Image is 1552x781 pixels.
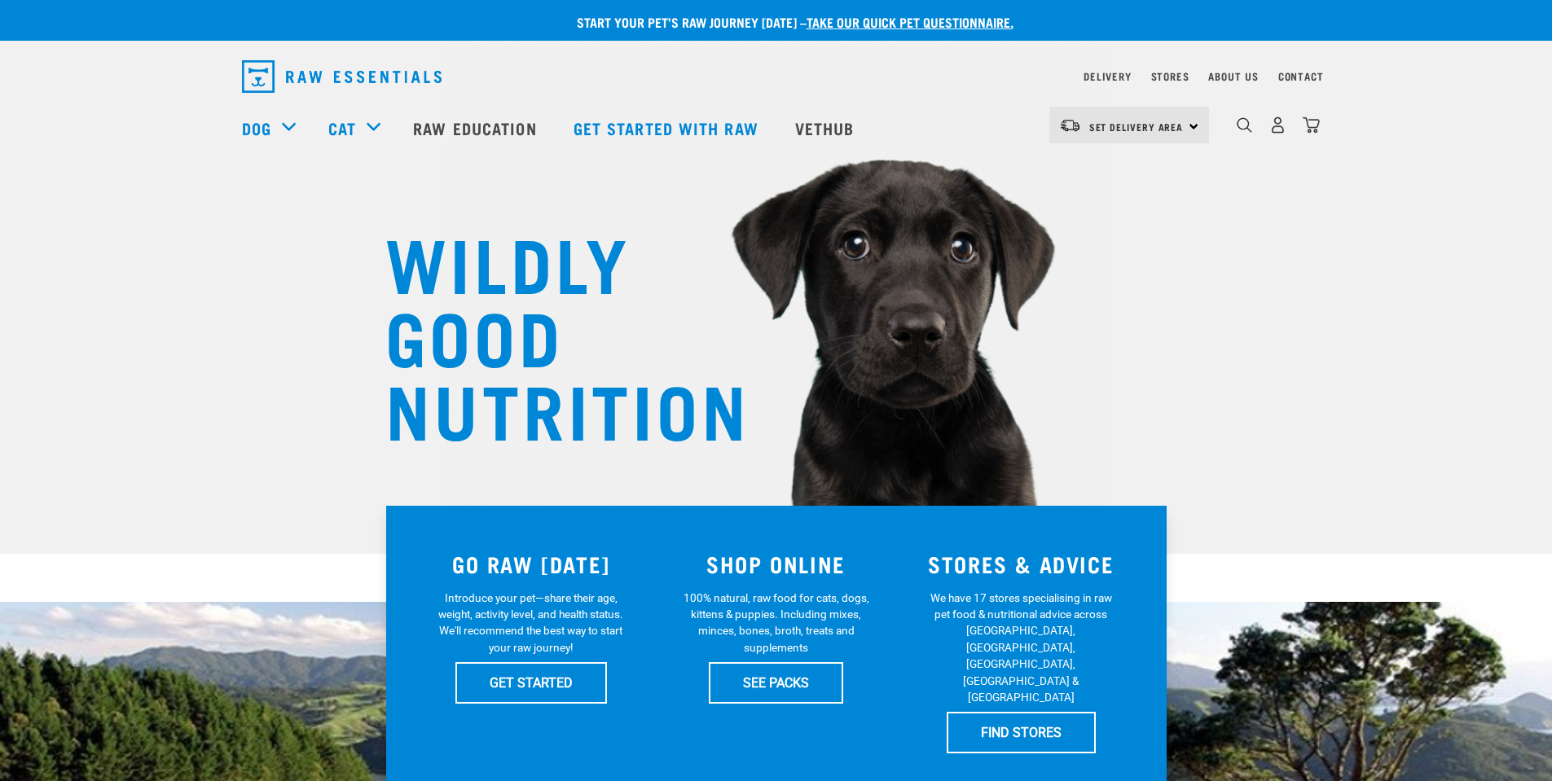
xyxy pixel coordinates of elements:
a: Dog [242,116,271,140]
a: Delivery [1084,73,1131,79]
a: GET STARTED [455,662,607,703]
img: user.png [1269,116,1286,134]
a: About Us [1208,73,1258,79]
h3: GO RAW [DATE] [419,551,644,577]
span: Set Delivery Area [1089,124,1184,129]
h3: SHOP ONLINE [663,551,889,577]
a: Stores [1151,73,1189,79]
a: Vethub [779,95,875,160]
img: Raw Essentials Logo [242,60,442,93]
img: van-moving.png [1059,118,1081,133]
a: Cat [328,116,356,140]
p: Introduce your pet—share their age, weight, activity level, and health status. We'll recommend th... [435,590,627,656]
nav: dropdown navigation [229,54,1324,99]
a: Get started with Raw [557,95,779,160]
img: home-icon-1@2x.png [1237,117,1252,133]
img: home-icon@2x.png [1303,116,1320,134]
h3: STORES & ADVICE [908,551,1134,577]
a: Contact [1278,73,1324,79]
a: Raw Education [397,95,556,160]
h1: WILDLY GOOD NUTRITION [385,224,711,444]
a: take our quick pet questionnaire. [807,18,1013,25]
a: FIND STORES [947,712,1096,752]
p: 100% natural, raw food for cats, dogs, kittens & puppies. Including mixes, minces, bones, broth, ... [680,590,872,656]
a: SEE PACKS [709,662,843,703]
p: We have 17 stores specialising in raw pet food & nutritional advice across [GEOGRAPHIC_DATA], [GE... [925,590,1117,706]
